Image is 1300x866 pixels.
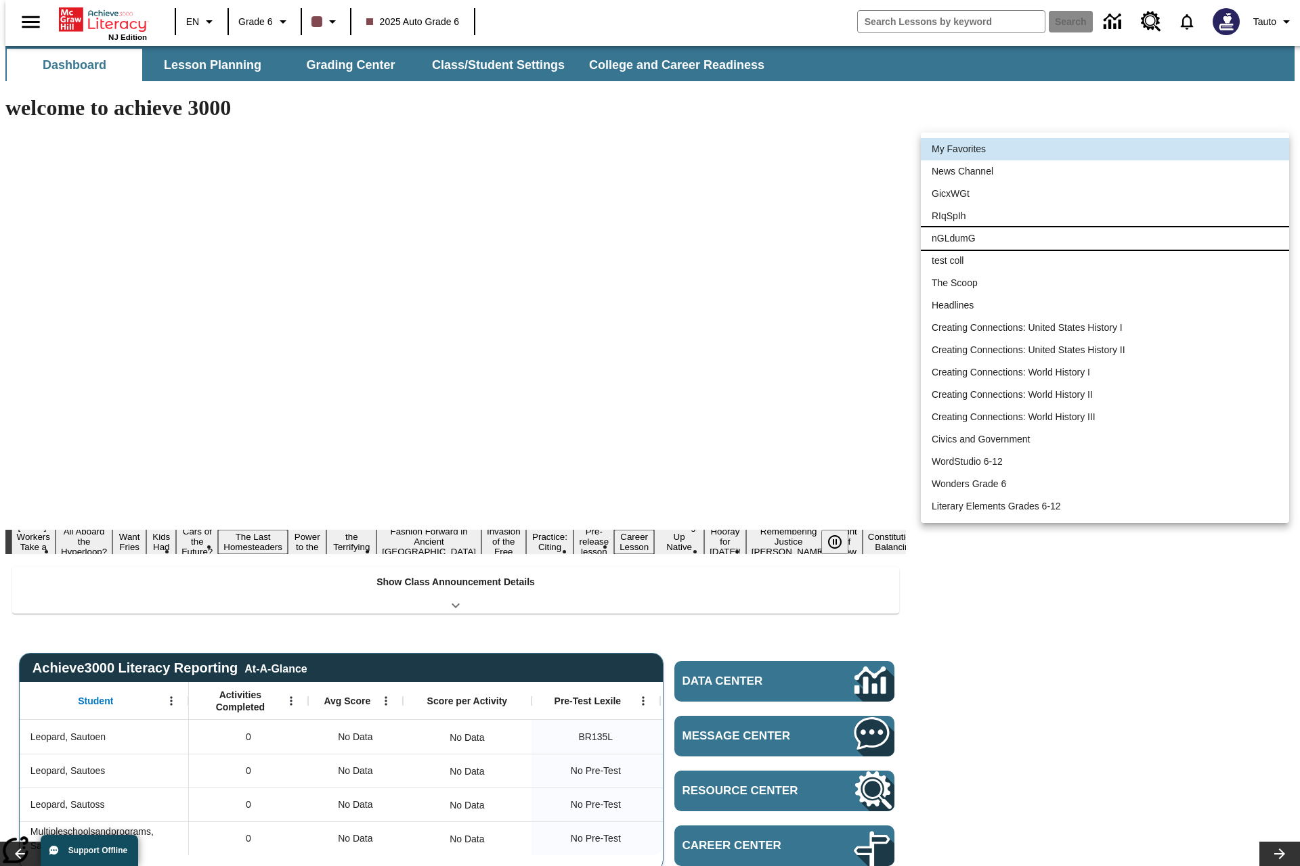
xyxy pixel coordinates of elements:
li: Creating Connections: World History III [921,406,1289,428]
li: WordStudio 6-12 [921,451,1289,473]
li: test coll [921,250,1289,272]
li: Civics and Government [921,428,1289,451]
li: GicxWGt [921,183,1289,205]
li: Headlines [921,294,1289,317]
li: Creating Connections: World History I [921,361,1289,384]
li: RIqSpIh [921,205,1289,227]
li: nGLdumG [921,227,1289,250]
li: Creating Connections: World History II [921,384,1289,406]
li: Creating Connections: United States History II [921,339,1289,361]
li: Creating Connections: United States History I [921,317,1289,339]
li: The Scoop [921,272,1289,294]
li: My Favorites [921,138,1289,160]
li: Wonders Grade 6 [921,473,1289,495]
li: News Channel [921,160,1289,183]
li: Literary Elements Grades 6-12 [921,495,1289,518]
